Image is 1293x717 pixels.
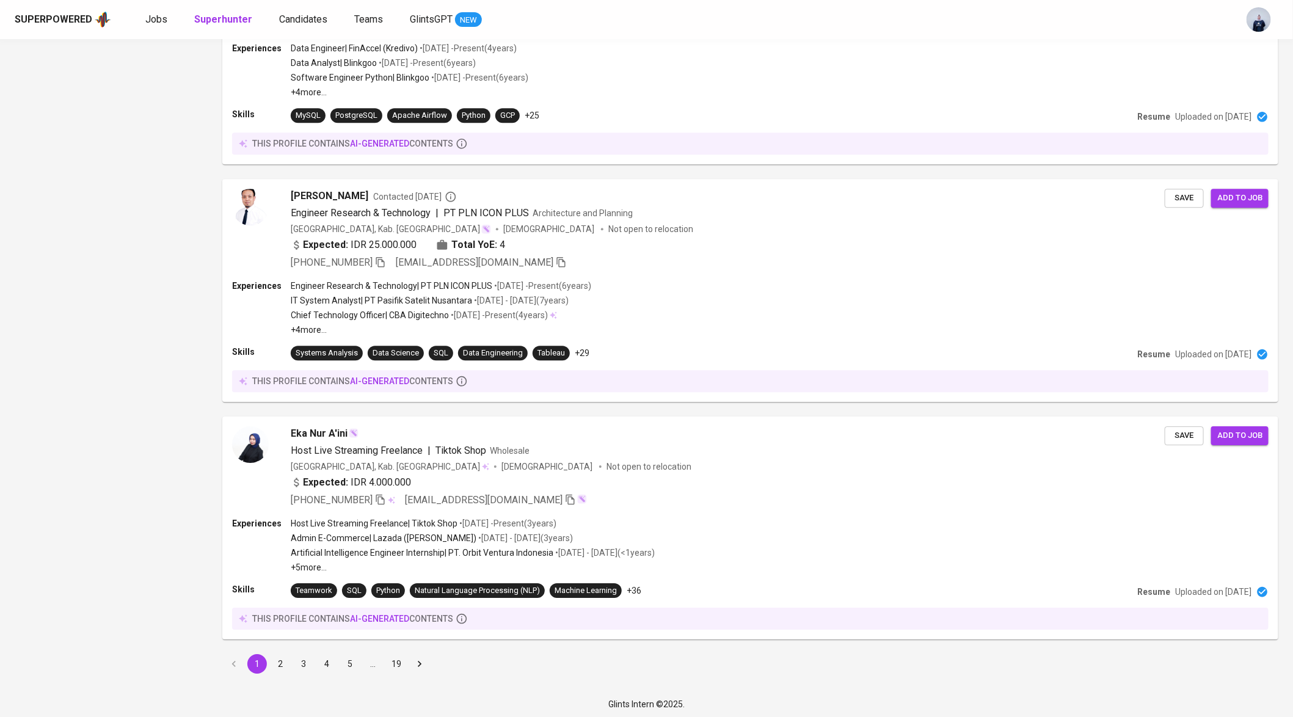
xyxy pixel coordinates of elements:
[291,309,449,321] p: Chief Technology Officer | CBA Digitechno
[1217,429,1262,443] span: Add to job
[291,324,591,336] p: +4 more ...
[95,10,111,29] img: app logo
[428,443,431,458] span: |
[392,110,447,122] div: Apache Airflow
[291,57,377,69] p: Data Analyst | Blinkgoo
[1165,189,1204,208] button: Save
[537,348,565,359] div: Tableau
[279,12,330,27] a: Candidates
[252,137,453,150] p: this profile contains contents
[296,348,358,359] div: Systems Analysis
[555,585,617,597] div: Machine Learning
[296,110,321,122] div: MySQL
[501,460,594,473] span: [DEMOGRAPHIC_DATA]
[354,13,383,25] span: Teams
[232,346,291,358] p: Skills
[410,12,482,27] a: GlintsGPT NEW
[335,110,377,122] div: PostgreSQL
[1175,586,1251,598] p: Uploaded on [DATE]
[410,13,453,25] span: GlintsGPT
[415,585,540,597] div: Natural Language Processing (NLP)
[462,110,486,122] div: Python
[291,445,423,456] span: Host Live Streaming Freelance
[271,654,290,674] button: Go to page 2
[449,309,548,321] p: • [DATE] - Present ( 4 years )
[455,14,482,26] span: NEW
[1211,426,1269,445] button: Add to job
[503,223,596,235] span: [DEMOGRAPHIC_DATA]
[1171,191,1198,205] span: Save
[291,238,417,252] div: IDR 25.000.000
[232,189,269,225] img: 6a0815d89dc7f05458ffe4d52254a542.jpg
[232,517,291,530] p: Experiences
[291,532,476,544] p: Admin E-Commerce | Lazada ([PERSON_NAME])
[1137,111,1170,123] p: Resume
[445,191,457,203] svg: By Jakarta recruiter
[418,42,517,54] p: • [DATE] - Present ( 4 years )
[232,426,269,463] img: 4b1bee4a95874e836819dbbca84d1cc7.jpg
[291,294,472,307] p: IT System Analyst | PT Pasifik Satelit Nusantara
[291,475,411,490] div: IDR 4.000.000
[145,13,167,25] span: Jobs
[377,57,476,69] p: • [DATE] - Present ( 6 years )
[252,613,453,625] p: this profile contains contents
[291,460,489,473] div: [GEOGRAPHIC_DATA], Kab. [GEOGRAPHIC_DATA]
[376,585,400,597] div: Python
[232,583,291,595] p: Skills
[373,348,419,359] div: Data Science
[435,445,486,456] span: Tiktok Shop
[340,654,360,674] button: Go to page 5
[222,179,1278,402] a: [PERSON_NAME]Contacted [DATE]Engineer Research & Technology|PT PLN ICON PLUSArchitecture and Plan...
[443,207,529,219] span: PT PLN ICON PLUS
[291,280,492,292] p: Engineer Research & Technology | PT PLN ICON PLUS
[1137,348,1170,360] p: Resume
[481,224,491,234] img: magic_wand.svg
[1211,189,1269,208] button: Add to job
[1247,7,1271,32] img: annisa@glints.com
[553,547,655,559] p: • [DATE] - [DATE] ( <1 years )
[500,110,515,122] div: GCP
[291,517,457,530] p: Host Live Streaming Freelance | Tiktok Shop
[349,428,359,438] img: magic_wand.svg
[490,446,530,456] span: Wholesale
[291,42,418,54] p: Data Engineer | FinAccel (Kredivo)
[500,238,505,252] span: 4
[1137,586,1170,598] p: Resume
[296,585,332,597] div: Teamwork
[232,42,291,54] p: Experiences
[363,658,383,670] div: …
[410,654,429,674] button: Go to next page
[347,585,362,597] div: SQL
[373,191,457,203] span: Contacted [DATE]
[472,294,569,307] p: • [DATE] - [DATE] ( 7 years )
[429,71,528,84] p: • [DATE] - Present ( 6 years )
[222,654,431,674] nav: pagination navigation
[525,109,539,122] p: +25
[145,12,170,27] a: Jobs
[451,238,497,252] b: Total YoE:
[15,10,111,29] a: Superpoweredapp logo
[252,375,453,387] p: this profile contains contents
[291,426,348,441] span: Eka Nur A'ini
[291,189,368,203] span: [PERSON_NAME]
[15,13,92,27] div: Superpowered
[350,376,409,386] span: AI-generated
[222,417,1278,639] a: Eka Nur A'iniHost Live Streaming Freelance|Tiktok ShopWholesale[GEOGRAPHIC_DATA], Kab. [GEOGRAPHI...
[194,12,255,27] a: Superhunter
[303,238,348,252] b: Expected:
[291,223,491,235] div: [GEOGRAPHIC_DATA], Kab. [GEOGRAPHIC_DATA]
[291,547,553,559] p: Artificial Intelligence Engineer Internship | PT. Orbit Ventura Indonesia
[577,494,587,504] img: magic_wand.svg
[1217,191,1262,205] span: Add to job
[435,206,439,220] span: |
[291,71,429,84] p: Software Engineer Python | Blinkgoo
[476,532,573,544] p: • [DATE] - [DATE] ( 3 years )
[1171,429,1198,443] span: Save
[457,517,556,530] p: • [DATE] - Present ( 3 years )
[350,139,409,148] span: AI-generated
[608,223,693,235] p: Not open to relocation
[232,280,291,292] p: Experiences
[396,257,553,268] span: [EMAIL_ADDRESS][DOMAIN_NAME]
[387,654,406,674] button: Go to page 19
[350,614,409,624] span: AI-generated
